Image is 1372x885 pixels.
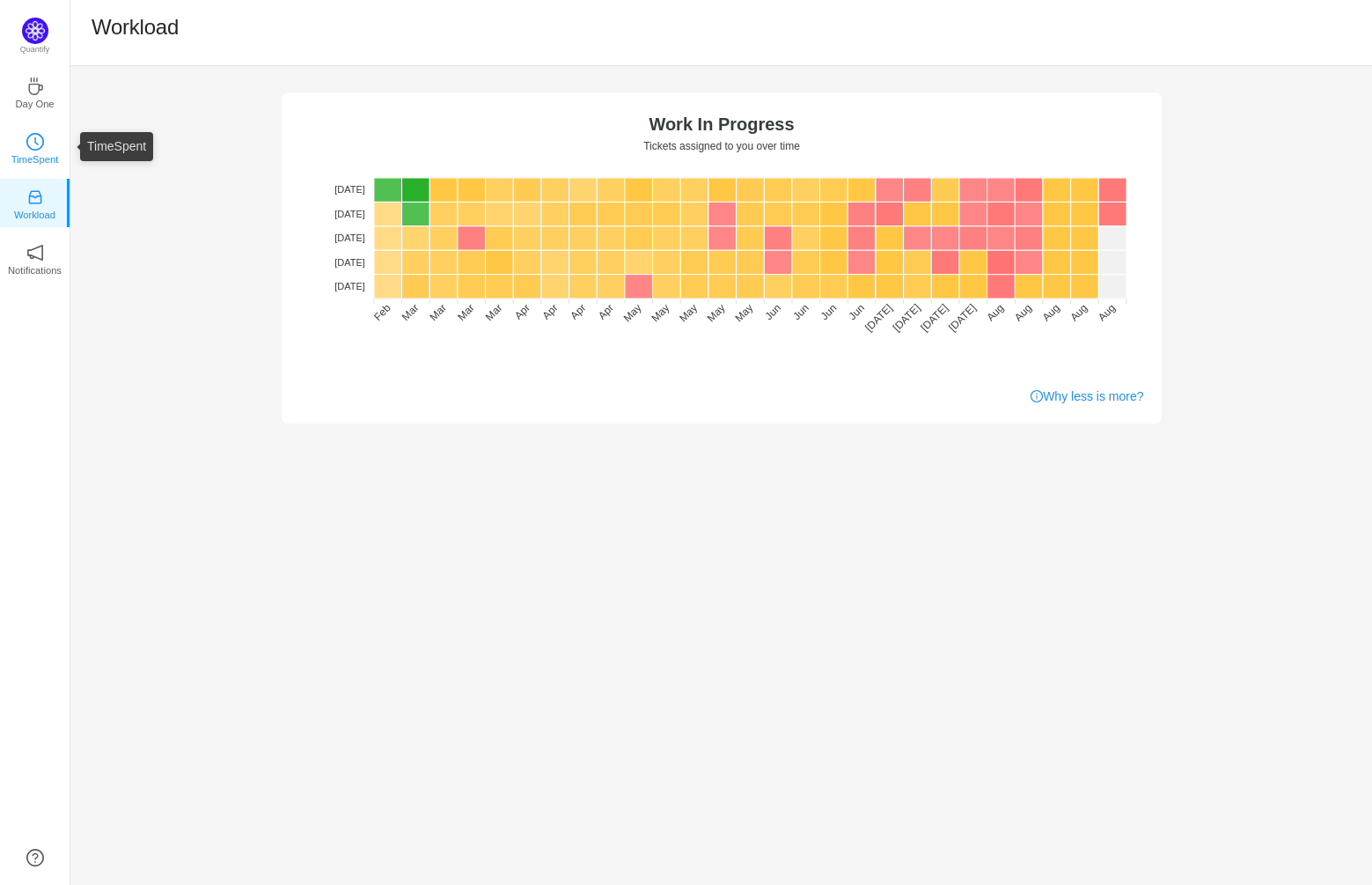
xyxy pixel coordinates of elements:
i: icon: info-circle [1031,390,1043,402]
tspan: Jun [818,301,839,322]
tspan: Aug [1096,301,1118,323]
tspan: Apr [595,301,615,321]
tspan: [DATE] [334,209,365,219]
a: icon: question-circle [26,849,44,867]
tspan: Jun [846,301,867,322]
tspan: Feb [371,301,393,323]
tspan: May [620,301,643,324]
tspan: May [649,301,671,324]
tspan: Apr [568,301,588,321]
tspan: Jun [762,301,783,322]
tspan: Aug [1039,301,1061,323]
a: icon: inboxWorkload [26,194,44,211]
tspan: [DATE] [862,301,895,334]
p: Quantify [20,44,50,56]
tspan: Mar [482,301,504,323]
tspan: May [704,301,727,324]
i: icon: notification [26,244,44,262]
a: icon: clock-circleTimeSpent [26,138,44,156]
p: Notifications [8,262,62,278]
text: Work In Progress [649,114,794,134]
tspan: [DATE] [918,301,950,334]
a: Why less is more? [1031,387,1143,406]
tspan: [DATE] [334,257,365,268]
a: icon: coffeeDay One [26,83,44,100]
tspan: Aug [1012,301,1034,323]
i: icon: coffee [26,77,44,95]
img: Quantify [22,18,48,44]
tspan: Aug [984,301,1006,323]
tspan: Mar [455,301,477,323]
tspan: Apr [539,301,560,321]
tspan: Mar [427,301,449,323]
h1: Workload [92,14,179,41]
tspan: Mar [399,301,421,323]
tspan: Apr [511,301,532,321]
tspan: May [732,301,755,324]
i: icon: inbox [26,188,44,206]
tspan: [DATE] [334,232,365,243]
tspan: [DATE] [890,301,922,334]
p: Workload [14,207,55,223]
tspan: [DATE] [946,301,979,334]
tspan: May [677,301,700,324]
p: Day One [15,96,54,112]
tspan: [DATE] [334,184,365,195]
p: TimeSpent [11,151,59,167]
text: Tickets assigned to you over time [643,140,800,152]
tspan: [DATE] [334,281,365,291]
a: icon: notificationNotifications [26,249,44,267]
i: icon: clock-circle [26,133,44,151]
tspan: Jun [790,301,811,322]
tspan: Aug [1068,301,1090,323]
